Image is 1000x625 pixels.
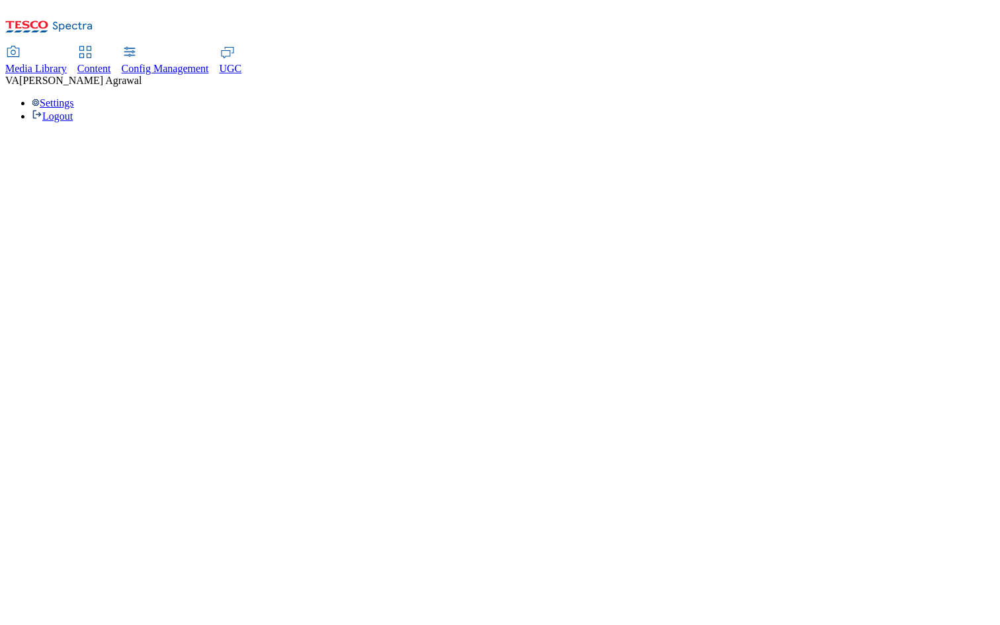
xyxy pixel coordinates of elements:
span: Media Library [5,63,67,74]
a: Media Library [5,47,67,75]
a: UGC [220,47,242,75]
a: Logout [32,110,73,122]
span: Content [77,63,111,74]
a: Settings [32,97,74,108]
span: VA [5,75,19,86]
span: [PERSON_NAME] Agrawal [19,75,142,86]
a: Content [77,47,111,75]
span: Config Management [122,63,209,74]
span: UGC [220,63,242,74]
a: Config Management [122,47,209,75]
